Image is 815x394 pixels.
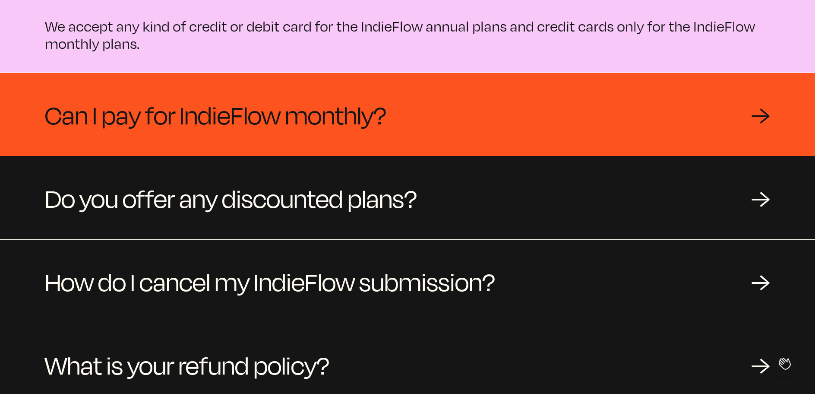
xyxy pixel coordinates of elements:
span: Do you offer any discounted plans? [45,177,417,219]
p: We accept any kind of credit or debit card for the IndieFlow annual plans and credit cards only f... [45,17,770,52]
span: How do I cancel my IndieFlow submission? [45,261,495,302]
span: Can I pay for IndieFlow monthly? [45,94,386,135]
div: → [751,102,770,127]
span: What is your refund policy? [45,344,329,385]
div: → [751,268,770,294]
iframe: Toggle Customer Support [772,351,798,377]
div: → [751,352,770,378]
div: → [751,185,770,211]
